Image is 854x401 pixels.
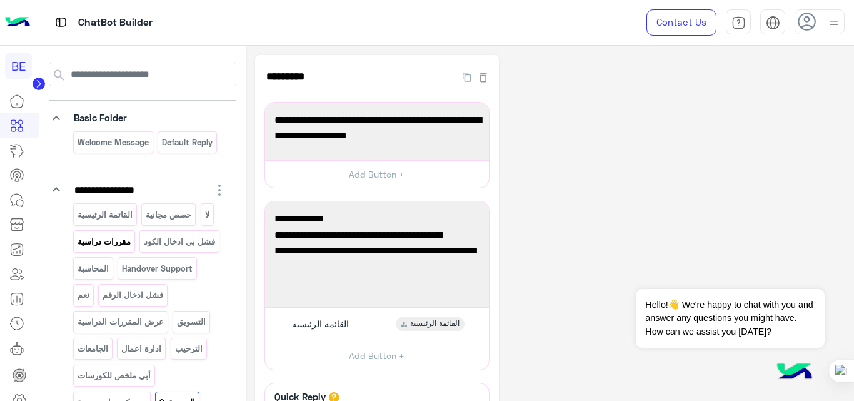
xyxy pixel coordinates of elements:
span: القائمة الرئيسية [410,318,460,330]
img: profile [826,15,841,31]
div: BE [5,53,32,79]
p: نعم [76,288,90,302]
i: keyboard_arrow_down [49,111,64,126]
p: المحاسبة [76,261,109,276]
p: عرض المقررات الدراسية [76,315,164,329]
p: فشل بي ادخال الكود [143,235,216,249]
p: ادارة اعمال [121,342,163,356]
img: tab [53,14,69,30]
i: keyboard_arrow_down [49,182,64,197]
span: القائمة الرئيسية [292,318,349,330]
span: Hello!👋 We're happy to chat with you and answer any questions you might have. How can we assist y... [636,289,824,348]
p: الترحيب [174,342,203,356]
img: Logo [5,9,30,36]
p: فشل ادخال الرقم [102,288,164,302]
span: تذكير بسيط 🌟 [274,211,480,227]
p: التسويق [176,315,207,329]
button: Delete Flow [477,69,490,84]
button: Add Button + [265,342,489,370]
p: ChatBot Builder [78,14,153,31]
button: Duplicate Flow [456,69,477,84]
p: القائمة الرئيسية [76,208,133,222]
span: Basic Folder [74,112,127,123]
img: tab [766,16,780,30]
span: عندك كورس يوم [DATE] القادم الساعة 6:00 مساءً. [274,227,480,259]
p: Welcome Message [76,135,149,150]
p: أبي ملخص للكورسات [76,368,151,383]
span: نتمنى لك التوفيق، وإن شاء [DEMOGRAPHIC_DATA] يكون وقت مثمر ومفيد! 🙌 [274,259,480,307]
p: Handover Support [121,261,194,276]
img: tab [731,16,746,30]
p: حصص مجانية [145,208,193,222]
img: hulul-logo.png [773,351,816,395]
span: تم تسجيل طلبك، وراح يتم التواصل معك في أقرب وقت لي ارسال الملخص المطلوب ☺️ [274,112,480,144]
a: Contact Us [646,9,716,36]
a: tab [726,9,751,36]
p: Default reply [161,135,214,150]
button: Add Button + [265,160,489,188]
p: لا [204,208,210,222]
p: الجامعات [76,342,109,356]
p: مقررات دراسية [76,235,131,249]
div: القائمة الرئيسية [396,317,465,331]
